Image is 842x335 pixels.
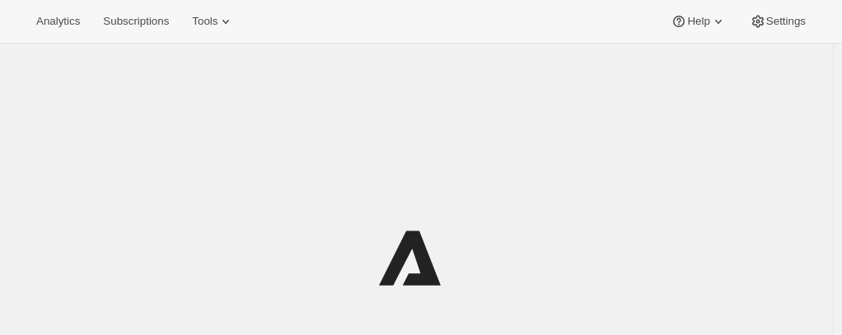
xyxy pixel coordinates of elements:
[740,10,816,33] button: Settings
[687,15,709,28] span: Help
[661,10,736,33] button: Help
[36,15,80,28] span: Analytics
[103,15,169,28] span: Subscriptions
[26,10,90,33] button: Analytics
[192,15,218,28] span: Tools
[766,15,806,28] span: Settings
[93,10,179,33] button: Subscriptions
[182,10,244,33] button: Tools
